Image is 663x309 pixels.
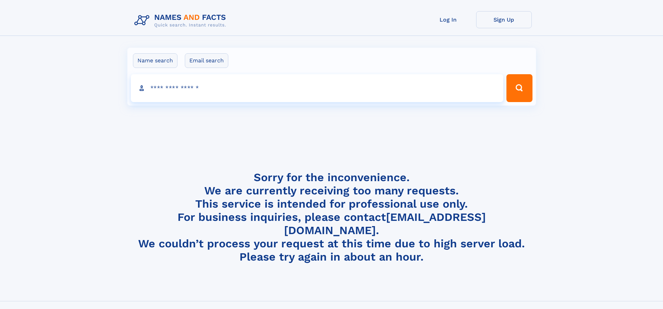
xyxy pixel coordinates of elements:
[132,171,532,264] h4: Sorry for the inconvenience. We are currently receiving too many requests. This service is intend...
[185,53,228,68] label: Email search
[506,74,532,102] button: Search Button
[476,11,532,28] a: Sign Up
[132,11,232,30] img: Logo Names and Facts
[133,53,177,68] label: Name search
[284,210,486,237] a: [EMAIL_ADDRESS][DOMAIN_NAME]
[131,74,504,102] input: search input
[420,11,476,28] a: Log In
